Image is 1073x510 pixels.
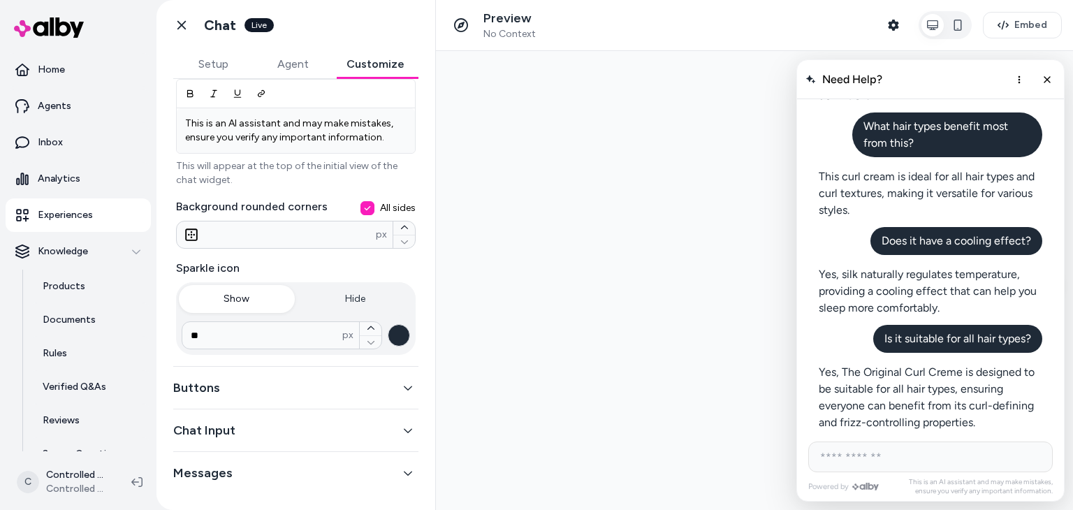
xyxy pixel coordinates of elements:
span: C [17,471,39,493]
span: All sides [380,201,416,215]
p: Preview [483,10,536,27]
span: Embed [1014,18,1047,32]
button: Italic (Ctrl+U) [202,81,226,106]
p: Controlled Chaos Shopify [46,468,109,482]
a: Inbox [6,126,151,159]
button: Underline (Ctrl+I) [226,81,249,106]
p: Home [38,63,65,77]
a: Agents [6,89,151,123]
button: Buttons [173,378,418,398]
p: Documents [43,313,96,327]
button: Bold (Ctrl+B) [178,81,202,106]
button: Knowledge [6,235,151,268]
p: Agents [38,99,71,113]
button: Embed [983,12,1062,38]
a: Home [6,53,151,87]
button: Link [249,81,273,106]
a: Products [29,270,151,303]
span: Controlled Chaos [46,482,109,496]
label: Background rounded corners [176,198,416,215]
a: Analytics [6,162,151,196]
a: Survey Questions [29,437,151,471]
p: Rules [43,347,67,360]
p: Products [43,279,85,293]
a: Documents [29,303,151,337]
p: Reviews [43,414,80,428]
h1: Chat [204,17,236,34]
p: Verified Q&As [43,380,106,394]
span: px [342,328,353,342]
span: No Context [483,28,536,41]
button: Hide [298,285,414,313]
a: Verified Q&As [29,370,151,404]
button: Customize [333,50,418,78]
button: Setup [173,50,253,78]
button: All sides [360,201,374,215]
div: Live [244,18,274,32]
a: Reviews [29,404,151,437]
p: Survey Questions [43,447,123,461]
button: Messages [173,463,418,483]
a: Rules [29,337,151,370]
button: CControlled Chaos ShopifyControlled Chaos [8,460,120,504]
p: Analytics [38,172,80,186]
button: Chat Input [173,421,418,440]
p: Knowledge [38,245,88,258]
a: Experiences [6,198,151,232]
img: alby Logo [14,17,84,38]
button: Show [179,285,295,313]
p: This is an AI assistant and may make mistakes, ensure you verify any important information. [185,117,407,145]
button: Agent [253,50,333,78]
p: Experiences [38,208,93,222]
span: px [376,228,387,242]
p: This will appear at the top of the initial view of the chat widget. [176,159,416,187]
p: Inbox [38,136,63,150]
label: Sparkle icon [176,260,416,277]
